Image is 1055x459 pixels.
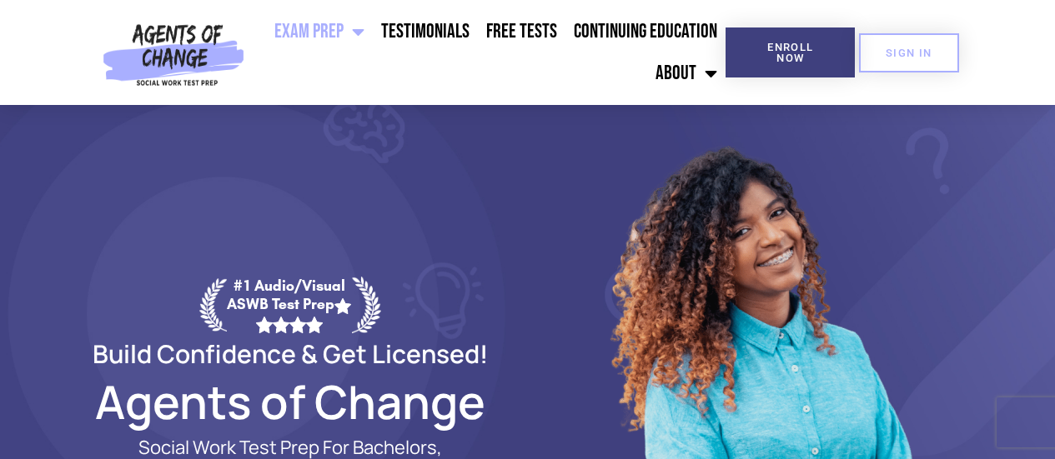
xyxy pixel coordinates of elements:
a: Continuing Education [565,11,726,52]
h2: Agents of Change [53,382,528,421]
a: Exam Prep [266,11,373,52]
nav: Menu [251,11,726,94]
a: SIGN IN [859,33,959,72]
a: Enroll Now [726,27,855,77]
a: Testimonials [373,11,478,52]
h2: Build Confidence & Get Licensed! [53,342,528,366]
div: #1 Audio/Visual ASWB Test Prep [227,277,352,332]
a: About [647,52,726,94]
a: Free Tests [478,11,565,52]
span: Enroll Now [752,42,828,63]
span: SIGN IN [886,47,932,58]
